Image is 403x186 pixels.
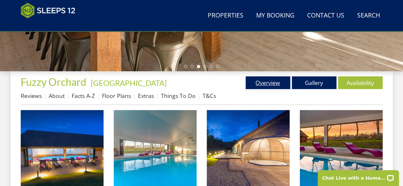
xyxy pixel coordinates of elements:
[246,76,290,89] a: Overview
[161,92,196,100] a: Things To Do
[338,76,383,89] a: Availability
[292,76,336,89] a: Gallery
[205,9,246,23] a: Properties
[21,92,42,100] a: Reviews
[21,76,88,88] a: Fuzzy Orchard
[254,9,297,23] a: My Booking
[49,92,65,100] a: About
[72,92,95,100] a: Facts A-Z
[18,22,84,28] iframe: Customer reviews powered by Trustpilot
[138,92,154,100] a: Extras
[21,76,86,88] span: Fuzzy Orchard
[203,92,216,100] a: T&Cs
[355,9,383,23] a: Search
[91,78,167,87] a: [GEOGRAPHIC_DATA]
[305,9,347,23] a: Contact Us
[21,3,76,18] img: Sleeps 12
[88,78,167,87] span: -
[313,166,403,186] iframe: LiveChat chat widget
[102,92,131,100] a: Floor Plans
